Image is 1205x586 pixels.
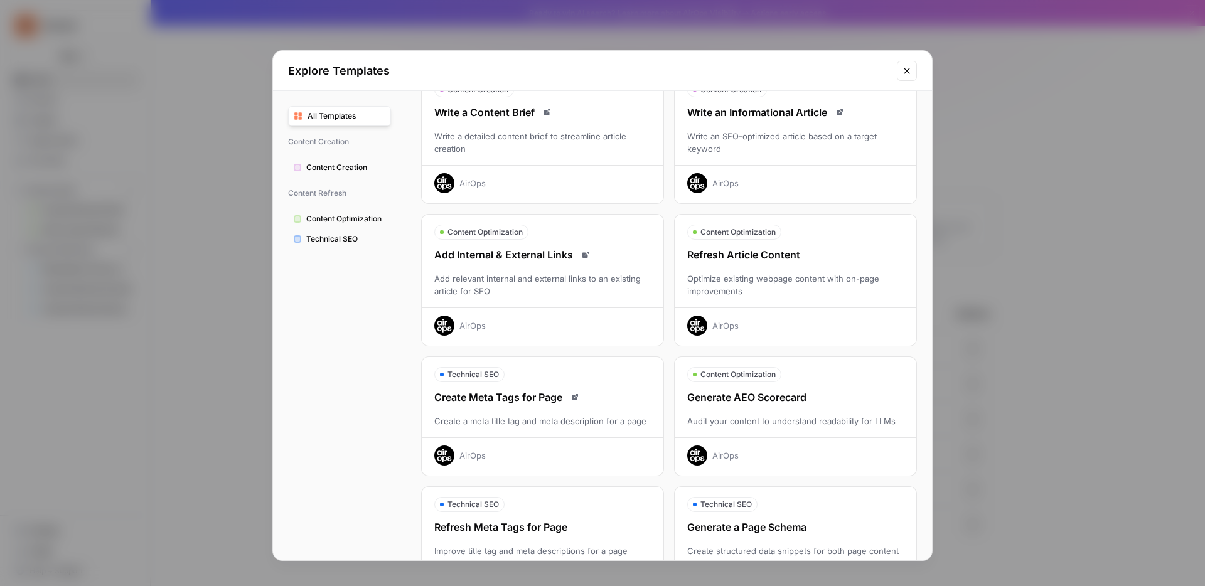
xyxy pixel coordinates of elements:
span: Content Creation [306,162,385,173]
button: Close modal [897,61,917,81]
a: Read docs [540,105,555,120]
span: Technical SEO [447,499,499,510]
button: Technical SEOCreate Meta Tags for PageRead docsCreate a meta title tag and meta description for a... [421,356,664,476]
span: Technical SEO [700,499,752,510]
div: Refresh Article Content [675,247,916,262]
div: AirOps [459,319,486,332]
span: Content Optimization [447,226,523,238]
button: Content Optimization [288,209,391,229]
button: Content Creation [288,157,391,178]
div: Write a detailed content brief to streamline article creation [422,130,663,155]
div: Generate a Page Schema [675,519,916,535]
span: Content Optimization [700,226,776,238]
div: Generate AEO Scorecard [675,390,916,405]
button: Content OptimizationAdd Internal & External LinksRead docsAdd relevant internal and external link... [421,214,664,346]
div: Create structured data snippets for both page content and images [675,545,916,570]
span: Content Creation [288,131,391,152]
div: AirOps [712,319,739,332]
button: Content OptimizationRefresh Article ContentOptimize existing webpage content with on-page improve... [674,214,917,346]
div: Write a Content Brief [422,105,663,120]
button: Content OptimizationGenerate AEO ScorecardAudit your content to understand readability for LLMsAi... [674,356,917,476]
h2: Explore Templates [288,62,889,80]
div: Create Meta Tags for Page [422,390,663,405]
button: Content CreationWrite a Content BriefRead docsWrite a detailed content brief to streamline articl... [421,72,664,204]
span: Content Refresh [288,183,391,204]
div: AirOps [712,449,739,462]
div: Optimize existing webpage content with on-page improvements [675,272,916,297]
a: Read docs [578,247,593,262]
div: Add Internal & External Links [422,247,663,262]
span: Content Optimization [306,213,385,225]
span: Content Optimization [700,369,776,380]
div: Write an SEO-optimized article based on a target keyword [675,130,916,155]
span: Technical SEO [447,369,499,380]
span: All Templates [308,110,385,122]
div: AirOps [459,177,486,189]
div: Write an Informational Article [675,105,916,120]
div: Refresh Meta Tags for Page [422,519,663,535]
button: All Templates [288,106,391,126]
a: Read docs [567,390,582,405]
div: Create a meta title tag and meta description for a page [422,415,663,427]
div: Audit your content to understand readability for LLMs [675,415,916,427]
div: AirOps [459,449,486,462]
div: Add relevant internal and external links to an existing article for SEO [422,272,663,297]
div: Improve title tag and meta descriptions for a page [422,545,663,570]
div: AirOps [712,177,739,189]
span: Technical SEO [306,233,385,245]
a: Read docs [832,105,847,120]
button: Content CreationWrite an Informational ArticleRead docsWrite an SEO-optimized article based on a ... [674,72,917,204]
button: Technical SEO [288,229,391,249]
